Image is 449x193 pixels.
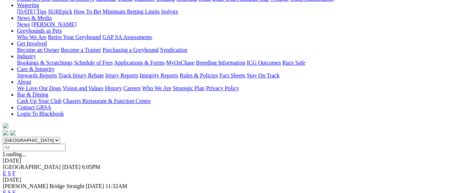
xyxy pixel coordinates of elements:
[17,72,446,79] div: Care & Integrity
[160,47,187,53] a: Syndication
[196,60,245,66] a: Breeding Information
[62,164,81,170] span: [DATE]
[123,85,141,91] a: Careers
[247,60,281,66] a: ICG Outcomes
[3,130,9,136] img: facebook.svg
[161,9,178,15] a: Isolynx
[17,15,52,21] a: News & Media
[48,34,101,40] a: Retire Your Greyhound
[17,60,72,66] a: Bookings & Scratchings
[17,34,46,40] a: Who We Are
[142,85,171,91] a: Who We Are
[17,79,31,85] a: About
[105,85,122,91] a: History
[17,85,61,91] a: We Love Our Dogs
[31,21,76,27] a: [PERSON_NAME]
[114,60,165,66] a: Applications & Forms
[74,9,102,15] a: How To Bet
[3,170,6,176] a: E
[103,34,152,40] a: GAP SA Assessments
[12,170,16,176] a: F
[17,9,446,15] div: Wagering
[17,34,446,40] div: Greyhounds as Pets
[74,60,113,66] a: Schedule of Fees
[3,183,84,189] span: [PERSON_NAME] Bridge Straight
[173,85,204,91] a: Strategic Plan
[82,164,100,170] span: 6:05PM
[61,47,101,53] a: Become a Trainer
[103,47,159,53] a: Purchasing a Greyhound
[103,9,160,15] a: Minimum Betting Limits
[17,9,46,15] a: [DATE] Tips
[282,60,305,66] a: Race Safe
[17,92,48,98] a: Bar & Dining
[10,130,16,136] img: twitter.svg
[17,47,59,53] a: Become an Owner
[17,98,446,104] div: Bar & Dining
[206,85,239,91] a: Privacy Policy
[17,98,61,104] a: Cash Up Your Club
[247,72,279,78] a: Stay On Track
[3,123,9,128] img: logo-grsa-white.png
[17,53,36,59] a: Industry
[17,28,62,34] a: Greyhounds as Pets
[166,60,195,66] a: MyOzChase
[3,164,61,170] span: [GEOGRAPHIC_DATA]
[17,104,51,110] a: Contact GRSA
[86,183,104,189] span: [DATE]
[58,72,104,78] a: Track Injury Rebate
[63,98,150,104] a: Chasers Restaurant & Function Centre
[219,72,245,78] a: Fact Sheets
[48,9,72,15] a: SUREpick
[17,66,55,72] a: Care & Integrity
[3,144,66,151] input: Select date
[17,2,39,8] a: Wagering
[180,72,218,78] a: Rules & Policies
[3,177,446,183] div: [DATE]
[17,47,446,53] div: Get Involved
[17,60,446,66] div: Industry
[17,85,446,92] div: About
[17,40,47,46] a: Get Involved
[8,170,11,176] a: S
[62,85,103,91] a: Vision and Values
[139,72,178,78] a: Integrity Reports
[17,21,30,27] a: News
[3,158,446,164] div: [DATE]
[17,72,57,78] a: Stewards Reports
[17,111,64,117] a: Login To Blackbook
[17,21,446,28] div: News & Media
[3,151,26,157] span: Loading...
[105,72,138,78] a: Injury Reports
[105,183,127,189] span: 11:32AM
